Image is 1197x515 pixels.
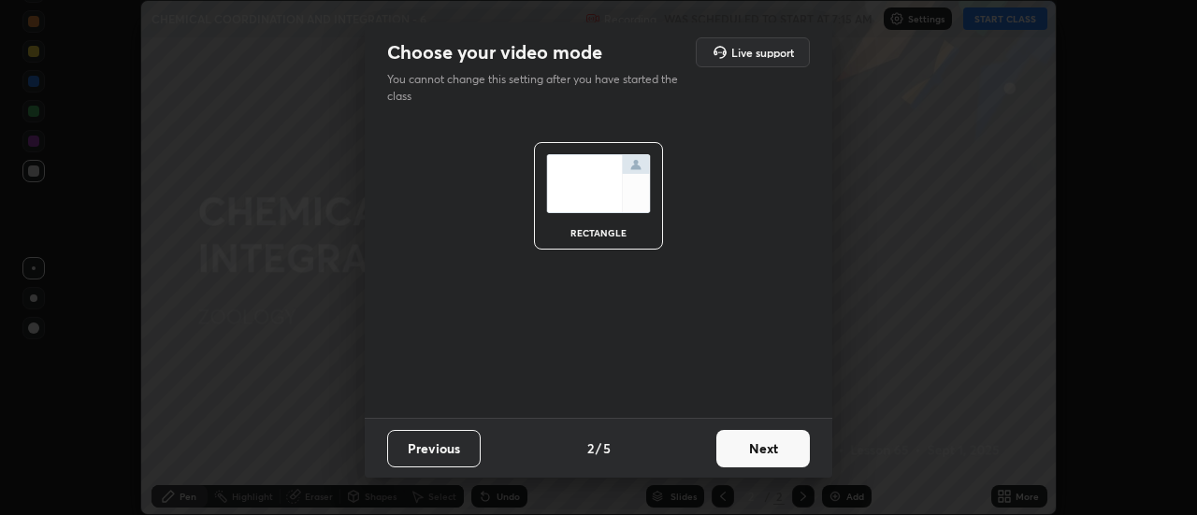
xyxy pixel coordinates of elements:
button: Next [716,430,810,467]
h2: Choose your video mode [387,40,602,64]
p: You cannot change this setting after you have started the class [387,71,690,105]
div: rectangle [561,228,636,237]
img: normalScreenIcon.ae25ed63.svg [546,154,651,213]
h4: 2 [587,438,594,458]
button: Previous [387,430,481,467]
h4: 5 [603,438,611,458]
h4: / [596,438,601,458]
h5: Live support [731,47,794,58]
